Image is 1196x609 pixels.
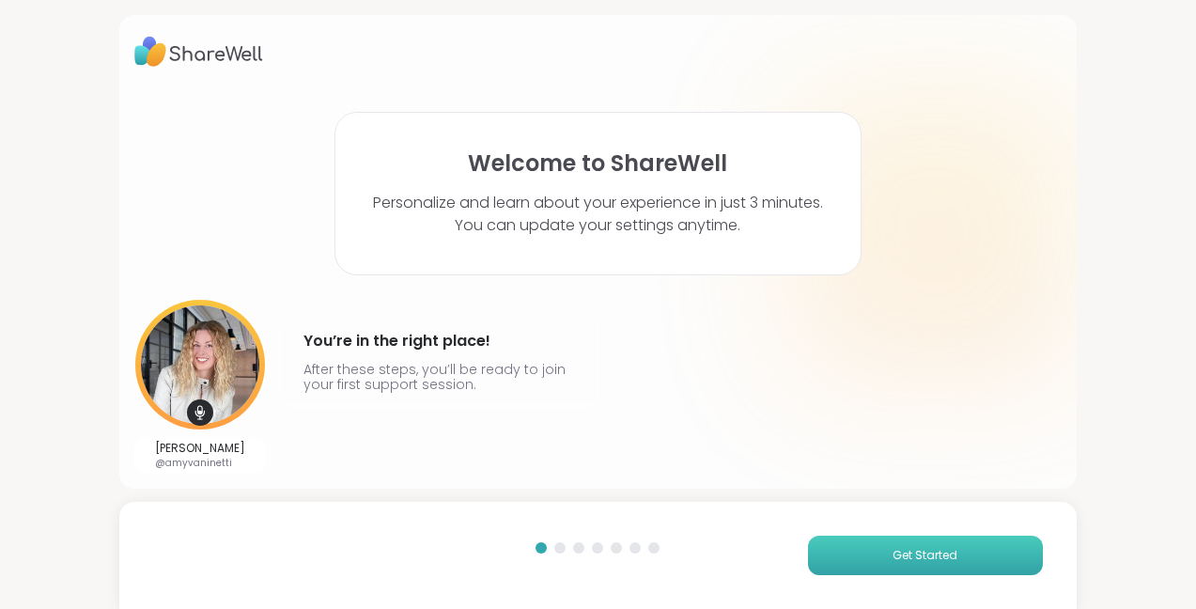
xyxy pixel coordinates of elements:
h4: You’re in the right place! [303,326,574,356]
p: [PERSON_NAME] [155,441,245,456]
p: Personalize and learn about your experience in just 3 minutes. You can update your settings anytime. [373,192,823,237]
img: ShareWell Logo [134,30,263,73]
button: Get Started [808,536,1043,575]
img: User image [135,300,265,429]
p: After these steps, you’ll be ready to join your first support session. [303,362,574,392]
img: mic icon [187,399,213,426]
span: Get Started [893,547,957,564]
h1: Welcome to ShareWell [468,150,727,177]
p: @amyvaninetti [155,456,245,470]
